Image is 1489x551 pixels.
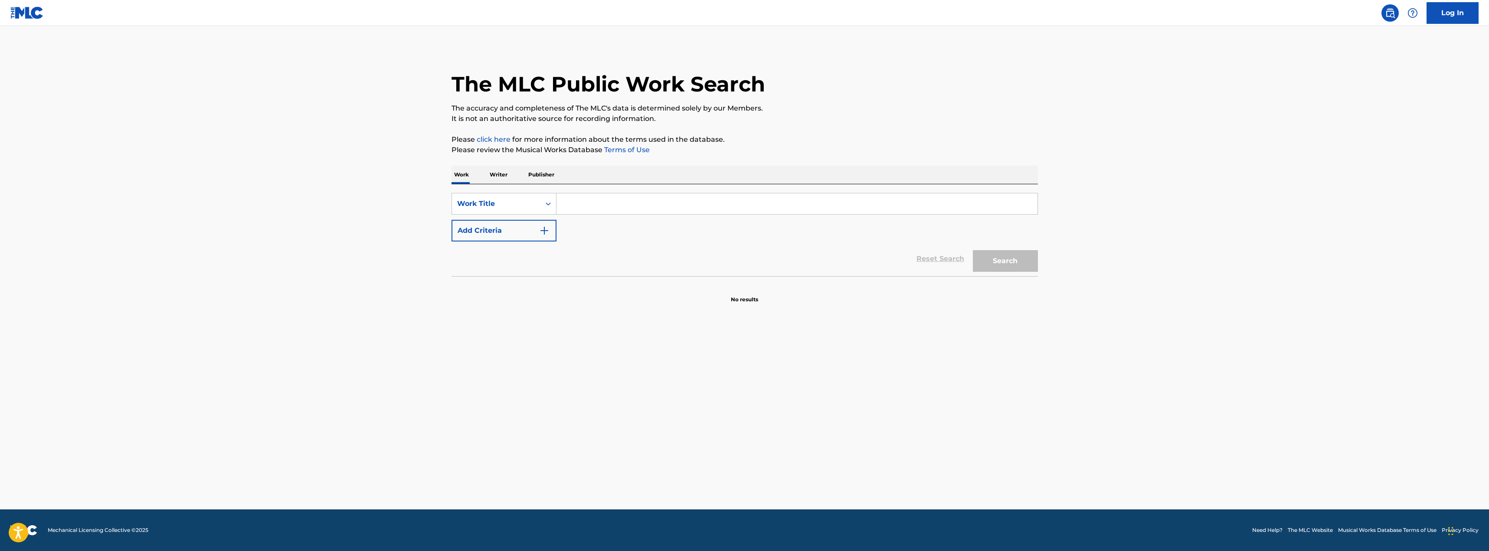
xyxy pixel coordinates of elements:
[1385,8,1395,18] img: search
[10,7,44,19] img: MLC Logo
[1442,526,1479,534] a: Privacy Policy
[539,225,550,236] img: 9d2ae6d4665cec9f34b9.svg
[1446,509,1489,551] iframe: Chat Widget
[452,134,1038,145] p: Please for more information about the terms used in the database.
[526,166,557,184] p: Publisher
[452,220,556,241] button: Add Criteria
[452,193,1038,276] form: Search Form
[1288,526,1333,534] a: The MLC Website
[452,166,471,184] p: Work
[1338,526,1437,534] a: Musical Works Database Terms of Use
[731,285,758,303] p: No results
[452,114,1038,124] p: It is not an authoritative source for recording information.
[457,199,535,209] div: Work Title
[487,166,510,184] p: Writer
[1448,518,1453,544] div: Drag
[10,525,37,535] img: logo
[477,135,511,143] a: click here
[1381,4,1399,22] a: Public Search
[1404,4,1421,22] div: Help
[452,71,765,97] h1: The MLC Public Work Search
[1427,2,1479,24] a: Log In
[1407,8,1418,18] img: help
[1252,526,1283,534] a: Need Help?
[452,103,1038,114] p: The accuracy and completeness of The MLC's data is determined solely by our Members.
[452,145,1038,155] p: Please review the Musical Works Database
[602,146,650,154] a: Terms of Use
[48,526,148,534] span: Mechanical Licensing Collective © 2025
